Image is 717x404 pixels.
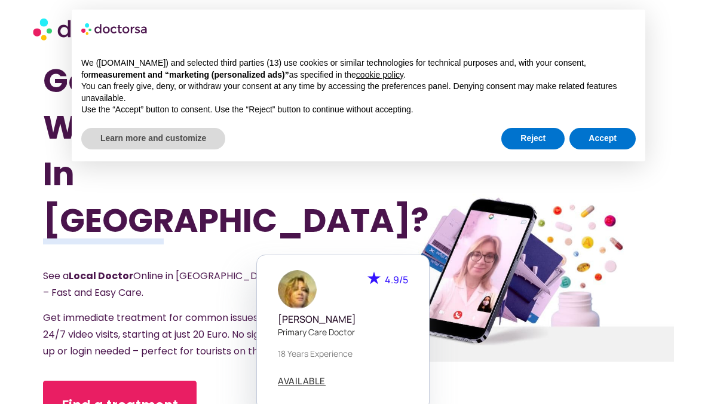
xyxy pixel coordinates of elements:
p: We ([DOMAIN_NAME]) and selected third parties (13) use cookies or similar technologies for techni... [81,57,636,81]
h5: [PERSON_NAME] [278,314,408,325]
p: 18 years experience [278,347,408,360]
img: logo [81,19,148,38]
span: AVAILABLE [278,377,326,385]
strong: measurement and “marketing (personalized ads)” [91,70,289,79]
a: cookie policy [356,70,403,79]
p: You can freely give, deny, or withdraw your consent at any time by accessing the preferences pane... [81,81,636,104]
a: AVAILABLE [278,377,326,386]
strong: Local Doctor [69,269,133,283]
button: Learn more and customize [81,128,225,149]
span: Get immediate treatment for common issues with 24/7 video visits, starting at just 20 Euro. No si... [43,311,280,358]
p: Primary care doctor [278,326,408,338]
p: Use the “Accept” button to consent. Use the “Reject” button to continue without accepting. [81,104,636,116]
button: Accept [569,128,636,149]
h1: Got Sick While Traveling In [GEOGRAPHIC_DATA]? [43,57,311,244]
button: Reject [501,128,565,149]
span: 4.9/5 [385,273,408,286]
span: See a Online in [GEOGRAPHIC_DATA] – Fast and Easy Care. [43,269,281,299]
